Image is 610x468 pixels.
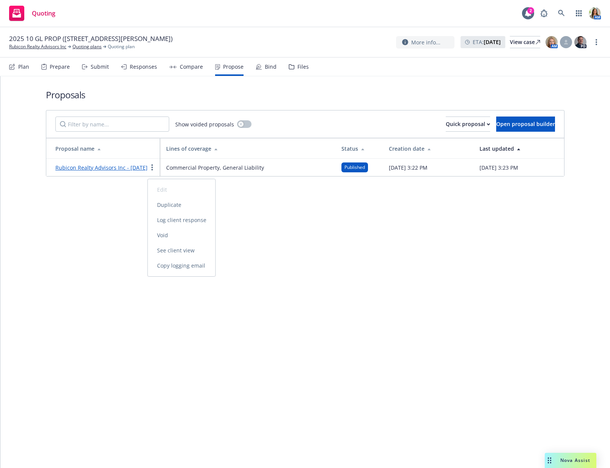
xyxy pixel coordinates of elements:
[473,38,501,46] span: ETA :
[148,201,190,208] span: Duplicate
[108,43,135,50] span: Quoting plan
[341,145,377,153] div: Status
[55,164,148,171] a: Rubicon Realty Advisors Inc - [DATE]
[148,186,176,193] span: Edit
[130,64,157,70] div: Responses
[554,6,569,21] a: Search
[496,117,555,132] button: Open proposal builder
[148,262,214,269] span: Copy logging email
[18,64,29,70] div: Plan
[484,38,501,46] strong: [DATE]
[91,64,109,70] div: Submit
[480,145,558,153] div: Last updated
[9,34,173,43] span: 2025 10 GL PROP ([STREET_ADDRESS][PERSON_NAME])
[223,64,244,70] div: Propose
[589,7,601,19] img: photo
[389,145,467,153] div: Creation date
[411,38,440,46] span: More info...
[496,120,555,128] span: Open proposal builder
[166,145,329,153] div: Lines of coverage
[148,163,157,172] a: more
[396,36,454,49] button: More info...
[545,453,554,468] div: Drag to move
[480,164,518,172] span: [DATE] 3:23 PM
[6,3,58,24] a: Quoting
[545,453,596,468] button: Nova Assist
[510,36,540,48] a: View case
[297,64,309,70] div: Files
[148,232,177,239] span: Void
[446,117,490,131] div: Quick proposal
[344,164,365,171] span: Published
[574,36,586,48] img: photo
[55,145,154,153] div: Proposal name
[175,120,234,128] span: Show voided proposals
[446,117,490,132] button: Quick proposal
[571,6,586,21] a: Switch app
[148,216,215,224] span: Log client response
[265,64,277,70] div: Bind
[592,38,601,47] a: more
[536,6,552,21] a: Report a Bug
[72,43,102,50] a: Quoting plans
[9,43,66,50] a: Rubicon Realty Advisors Inc
[46,88,564,101] h1: Proposals
[32,10,55,16] span: Quoting
[389,164,428,172] span: [DATE] 3:22 PM
[527,7,534,14] div: 2
[55,117,169,132] input: Filter by name...
[166,164,264,172] span: Commercial Property, General Liability
[180,64,203,70] div: Compare
[546,36,558,48] img: photo
[148,247,204,254] span: See client view
[50,64,70,70] div: Prepare
[560,457,590,463] span: Nova Assist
